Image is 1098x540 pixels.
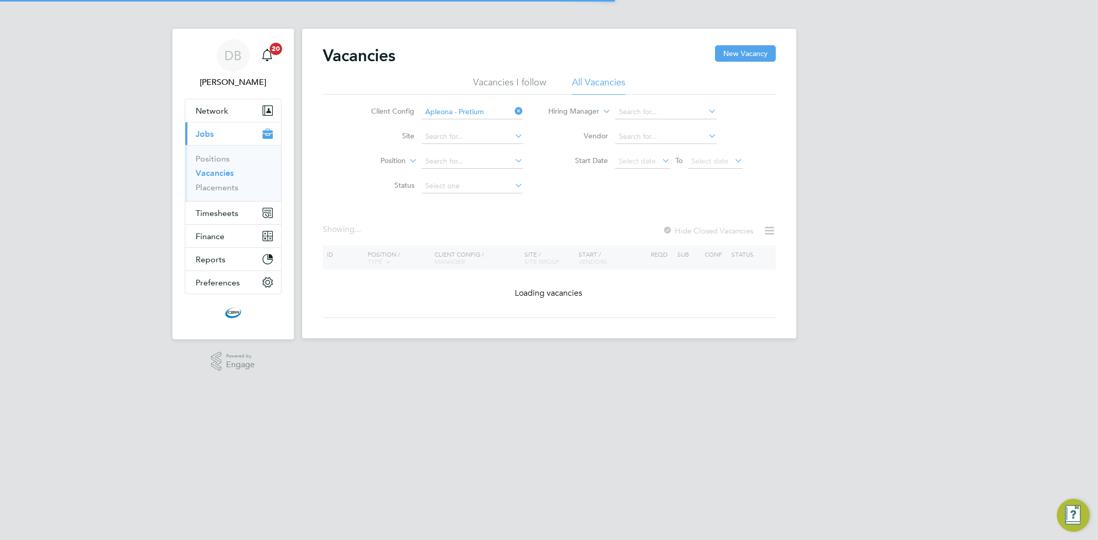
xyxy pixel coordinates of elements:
label: Hide Closed Vacancies [663,226,753,236]
a: 20 [257,39,277,72]
button: Engage Resource Center [1057,499,1090,532]
button: Reports [185,248,281,271]
span: Powered by [226,352,255,361]
button: Timesheets [185,202,281,224]
a: Powered byEngage [211,352,255,371]
li: All Vacancies [572,76,625,95]
input: Search for... [615,130,717,144]
span: Network [196,106,228,116]
label: Client Config [355,106,414,116]
label: Vendor [549,131,608,140]
span: 20 [270,43,282,55]
label: Start Date [549,156,608,165]
nav: Main navigation [172,29,294,339]
input: Search for... [422,154,523,169]
button: Jobs [185,122,281,145]
div: Showing [323,224,363,235]
span: To [672,154,686,167]
span: ... [355,224,361,235]
label: Site [355,131,414,140]
h2: Vacancies [323,45,395,66]
a: Positions [196,154,230,164]
label: Hiring Manager [540,106,599,117]
a: Placements [196,183,238,192]
input: Search for... [422,130,523,144]
span: Select date [619,156,656,166]
span: Preferences [196,278,240,287]
li: Vacancies I follow [473,76,546,95]
input: Search for... [422,105,523,119]
span: Timesheets [196,208,238,218]
span: Engage [226,361,255,369]
label: Position [346,156,406,166]
span: DB [224,49,241,62]
button: Finance [185,225,281,247]
input: Select one [422,179,523,193]
a: Vacancies [196,168,234,178]
img: cbwstaffingsolutions-logo-retina.png [225,304,241,321]
span: Daniel Barber [185,76,282,88]
button: Preferences [185,271,281,294]
span: Jobs [196,129,214,139]
span: Select date [691,156,728,166]
label: Status [355,181,414,190]
a: DB[PERSON_NAME] [185,39,282,88]
button: New Vacancy [715,45,776,62]
div: Jobs [185,145,281,201]
button: Network [185,99,281,122]
a: Go to home page [185,304,282,321]
input: Search for... [615,105,717,119]
span: Finance [196,231,224,241]
span: Reports [196,255,225,264]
